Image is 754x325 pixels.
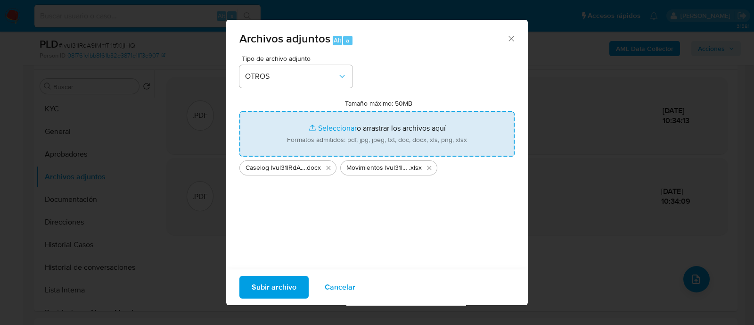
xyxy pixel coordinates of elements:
span: a [346,36,349,45]
span: Cancelar [325,277,355,298]
span: OTROS [245,72,337,81]
ul: Archivos seleccionados [239,157,515,175]
span: Movimientos Ivul31lRdA9lMmT4tfXljlHQ_2025_08_18_19_49_30 [346,163,409,173]
span: Caselog Ivul31lRdA9lMmT4tfXljlHQ_2025_08_18_19_49_30 [246,163,305,173]
span: Alt [334,36,341,45]
span: .docx [305,163,321,173]
span: Archivos adjuntos [239,30,330,47]
span: .xlsx [409,163,422,173]
span: Subir archivo [252,277,296,298]
button: Subir archivo [239,276,309,299]
button: Cerrar [507,34,515,42]
label: Tamaño máximo: 50MB [345,99,412,108]
button: Eliminar Movimientos Ivul31lRdA9lMmT4tfXljlHQ_2025_08_18_19_49_30.xlsx [424,162,435,174]
button: OTROS [239,65,352,88]
button: Eliminar Caselog Ivul31lRdA9lMmT4tfXljlHQ_2025_08_18_19_49_30.docx [323,162,334,174]
span: Tipo de archivo adjunto [242,55,355,62]
button: Cancelar [312,276,368,299]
